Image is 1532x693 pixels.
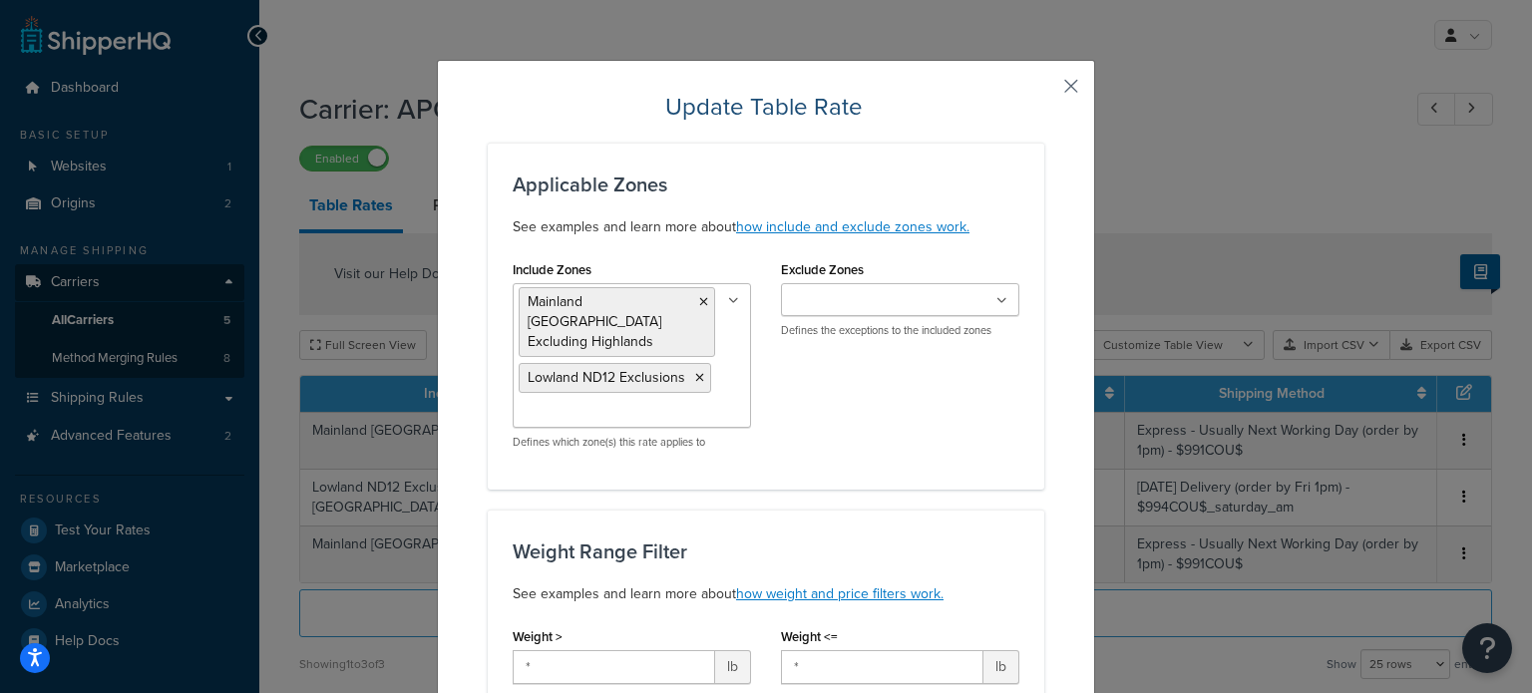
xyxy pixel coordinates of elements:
[488,91,1044,123] h2: Update Table Rate
[513,173,1019,195] h3: Applicable Zones
[528,367,685,388] span: Lowland ND12 Exclusions
[513,215,1019,239] p: See examples and learn more about
[528,291,661,352] span: Mainland [GEOGRAPHIC_DATA] Excluding Highlands
[781,629,838,644] label: Weight <=
[736,216,969,237] a: how include and exclude zones work.
[736,583,944,604] a: how weight and price filters work.
[513,435,751,450] p: Defines which zone(s) this rate applies to
[781,262,864,277] label: Exclude Zones
[781,323,1019,338] p: Defines the exceptions to the included zones
[513,262,591,277] label: Include Zones
[715,650,751,684] span: lb
[513,582,1019,606] p: See examples and learn more about
[983,650,1019,684] span: lb
[513,629,563,644] label: Weight >
[513,540,1019,562] h3: Weight Range Filter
